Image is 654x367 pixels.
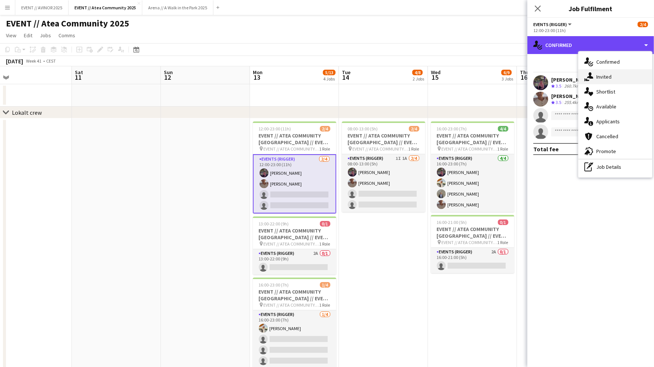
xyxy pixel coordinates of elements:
span: 2/4 [409,126,419,132]
button: Events (Rigger) [533,22,573,27]
button: EVENT // Atea Community 2025 [69,0,142,15]
div: 255.4km [563,99,582,106]
a: View [3,31,19,40]
span: Sun [164,69,173,76]
span: 1 Role [498,146,508,152]
span: EVENT // ATEA COMMUNITY [GEOGRAPHIC_DATA] // EVENT CREW [442,146,498,152]
span: 1 Role [498,240,508,245]
span: Thu [520,69,529,76]
span: Mon [253,69,263,76]
span: Tue [342,69,350,76]
span: EVENT // ATEA COMMUNITY [GEOGRAPHIC_DATA] // EVENT CREW [264,241,320,247]
span: 12 [163,73,173,82]
span: EVENT // ATEA COMMUNITY [GEOGRAPHIC_DATA] // EVENT CREW [442,240,498,245]
span: 3.5 [556,99,561,105]
span: EVENT // ATEA COMMUNITY [GEOGRAPHIC_DATA] // EVENT CREW [264,146,320,152]
app-card-role: Events (Rigger)2A0/116:00-21:00 (5h) [431,248,514,273]
div: 3 Jobs [502,76,513,82]
span: Invited [596,73,612,80]
span: Promote [596,148,616,155]
span: Comms [58,32,75,39]
div: [PERSON_NAME] [551,93,591,99]
a: Edit [21,31,35,40]
div: CEST [46,58,56,64]
span: Wed [431,69,441,76]
app-job-card: 13:00-22:00 (9h)0/1EVENT // ATEA COMMUNITY [GEOGRAPHIC_DATA] // EVENT CREW EVENT // ATEA COMMUNIT... [253,216,336,275]
div: 2 Jobs [413,76,424,82]
span: 1 Role [409,146,419,152]
span: 6/9 [501,70,512,75]
span: Jobs [40,32,51,39]
span: 1 Role [320,241,330,247]
h3: EVENT // ATEA COMMUNITY [GEOGRAPHIC_DATA] // EVENT CREW [431,226,514,239]
span: 13:00-22:00 (9h) [259,221,289,227]
div: Confirmed [527,36,654,54]
span: 16 [519,73,529,82]
a: Comms [55,31,78,40]
span: Available [596,103,616,110]
div: 4 Jobs [323,76,335,82]
span: 0/1 [498,219,508,225]
span: 13 [252,73,263,82]
span: 12:00-23:00 (11h) [259,126,291,132]
div: Lokalt crew [12,109,42,116]
span: Sat [75,69,83,76]
app-job-card: 08:00-13:00 (5h)2/4EVENT // ATEA COMMUNITY [GEOGRAPHIC_DATA] // EVENT CREW EVENT // ATEA COMMUNIT... [342,121,425,212]
span: EVENT // ATEA COMMUNITY [GEOGRAPHIC_DATA] // EVENT CREW [353,146,409,152]
button: EVENT // AVINOR 2025 [15,0,69,15]
span: 1 Role [320,146,330,152]
span: Applicants [596,118,620,125]
app-card-role: Events (Rigger)2/412:00-23:00 (11h)[PERSON_NAME][PERSON_NAME] [253,154,336,213]
span: 4/4 [498,126,508,132]
span: 15 [430,73,441,82]
span: View [6,32,16,39]
span: 08:00-13:00 (5h) [348,126,378,132]
app-card-role: Events (Rigger)4/416:00-23:00 (7h)[PERSON_NAME][PERSON_NAME][PERSON_NAME][PERSON_NAME] [431,154,514,212]
div: 12:00-23:00 (11h) [533,28,648,33]
h1: EVENT // Atea Community 2025 [6,18,129,29]
span: 3.5 [556,83,561,89]
span: Shortlist [596,88,615,95]
span: Confirmed [596,58,620,65]
div: [PERSON_NAME] [551,76,591,83]
a: Jobs [37,31,54,40]
span: 1 Role [320,302,330,308]
app-job-card: 16:00-23:00 (7h)4/4EVENT // ATEA COMMUNITY [GEOGRAPHIC_DATA] // EVENT CREW EVENT // ATEA COMMUNIT... [431,121,514,212]
div: Job Details [578,159,652,174]
span: 4/8 [412,70,423,75]
h3: EVENT // ATEA COMMUNITY [GEOGRAPHIC_DATA] // EVENT CREW [253,132,336,146]
h3: EVENT // ATEA COMMUNITY [GEOGRAPHIC_DATA] // EVENT CREW [431,132,514,146]
h3: Job Fulfilment [527,4,654,13]
app-card-role: Events (Rigger)1I1A2/408:00-13:00 (5h)[PERSON_NAME][PERSON_NAME] [342,154,425,212]
button: Arena // A Walk in the Park 2025 [142,0,213,15]
h3: EVENT // ATEA COMMUNITY [GEOGRAPHIC_DATA] // EVENT CREW [253,227,336,241]
span: 1/4 [320,282,330,288]
div: 260.7km [563,83,582,89]
span: 16:00-23:00 (7h) [259,282,289,288]
span: Cancelled [596,133,618,140]
span: 0/1 [320,221,330,227]
span: 5/13 [323,70,336,75]
h3: EVENT // ATEA COMMUNITY [GEOGRAPHIC_DATA] // EVENT CREW [342,132,425,146]
span: Events (Rigger) [533,22,567,27]
div: Total fee [533,145,559,153]
span: Edit [24,32,32,39]
app-card-role: Events (Rigger)2A0/113:00-22:00 (9h) [253,249,336,275]
span: 16:00-21:00 (5h) [437,219,467,225]
app-job-card: 12:00-23:00 (11h)2/4EVENT // ATEA COMMUNITY [GEOGRAPHIC_DATA] // EVENT CREW EVENT // ATEA COMMUNI... [253,121,336,213]
div: [DATE] [6,57,23,65]
span: 2/4 [638,22,648,27]
span: 14 [341,73,350,82]
span: 16:00-23:00 (7h) [437,126,467,132]
h3: EVENT // ATEA COMMUNITY [GEOGRAPHIC_DATA] // EVENT CREW [253,288,336,302]
span: 2/4 [320,126,330,132]
app-job-card: 16:00-21:00 (5h)0/1EVENT // ATEA COMMUNITY [GEOGRAPHIC_DATA] // EVENT CREW EVENT // ATEA COMMUNIT... [431,215,514,273]
span: 11 [74,73,83,82]
span: Week 41 [25,58,43,64]
span: EVENT // ATEA COMMUNITY [GEOGRAPHIC_DATA] // EVENT CREW [264,302,320,308]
